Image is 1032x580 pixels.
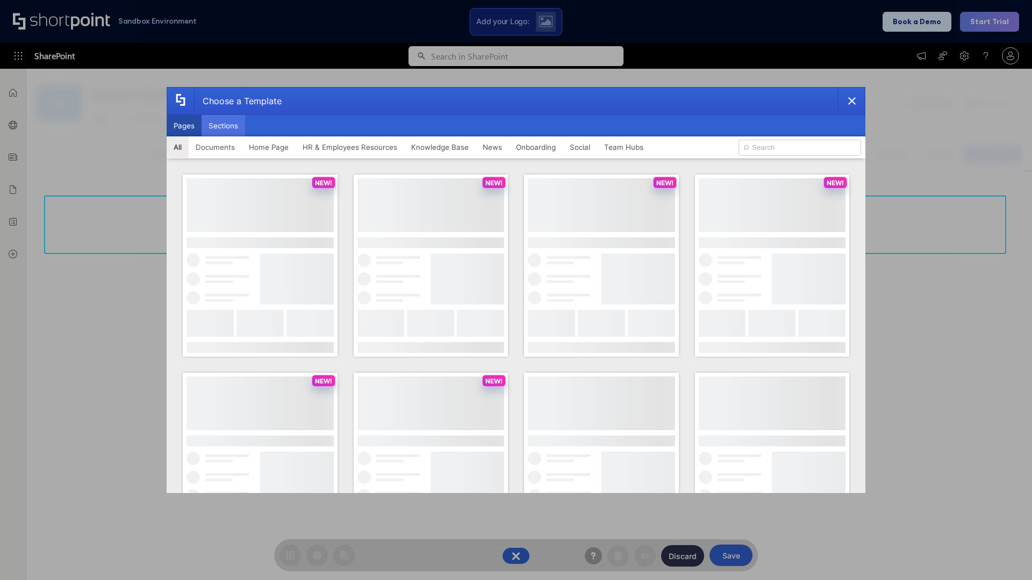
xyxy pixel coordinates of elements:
[315,377,332,385] p: NEW!
[202,115,245,136] button: Sections
[739,140,861,156] input: Search
[404,136,476,158] button: Knowledge Base
[485,377,503,385] p: NEW!
[296,136,404,158] button: HR & Employees Resources
[485,179,503,187] p: NEW!
[167,115,202,136] button: Pages
[167,136,189,158] button: All
[827,179,844,187] p: NEW!
[978,528,1032,580] iframe: Chat Widget
[476,136,509,158] button: News
[242,136,296,158] button: Home Page
[167,87,865,493] div: template selector
[189,136,242,158] button: Documents
[194,88,282,114] div: Choose a Template
[509,136,563,158] button: Onboarding
[563,136,597,158] button: Social
[656,179,673,187] p: NEW!
[315,179,332,187] p: NEW!
[597,136,650,158] button: Team Hubs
